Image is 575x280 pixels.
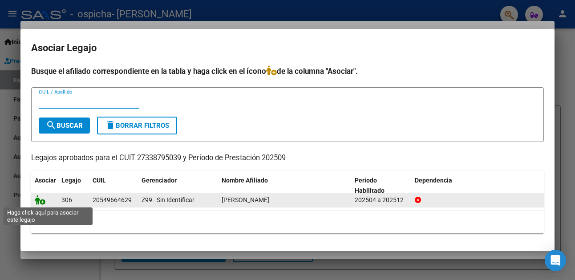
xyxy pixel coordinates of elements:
[138,171,218,200] datatable-header-cell: Gerenciador
[31,211,544,233] div: 1 registros
[58,171,89,200] datatable-header-cell: Legajo
[31,153,544,164] p: Legajos aprobados para el CUIT 27338795039 y Período de Prestación 202509
[355,195,408,205] div: 202504 a 202512
[218,171,351,200] datatable-header-cell: Nombre Afiliado
[31,171,58,200] datatable-header-cell: Asociar
[31,40,544,57] h2: Asociar Legajo
[97,117,177,134] button: Borrar Filtros
[222,177,268,184] span: Nombre Afiliado
[46,120,57,130] mat-icon: search
[35,177,56,184] span: Asociar
[39,118,90,134] button: Buscar
[545,250,566,271] div: Open Intercom Messenger
[355,177,385,194] span: Periodo Habilitado
[411,171,544,200] datatable-header-cell: Dependencia
[31,65,544,77] h4: Busque el afiliado correspondiente en la tabla y haga click en el ícono de la columna "Asociar".
[105,122,169,130] span: Borrar Filtros
[351,171,411,200] datatable-header-cell: Periodo Habilitado
[142,177,177,184] span: Gerenciador
[61,177,81,184] span: Legajo
[222,196,269,203] span: GIMENEZ BRUNO BASTIAN
[142,196,194,203] span: Z99 - Sin Identificar
[415,177,452,184] span: Dependencia
[61,196,72,203] span: 306
[105,120,116,130] mat-icon: delete
[93,177,106,184] span: CUIL
[93,195,132,205] div: 20549664629
[46,122,83,130] span: Buscar
[89,171,138,200] datatable-header-cell: CUIL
